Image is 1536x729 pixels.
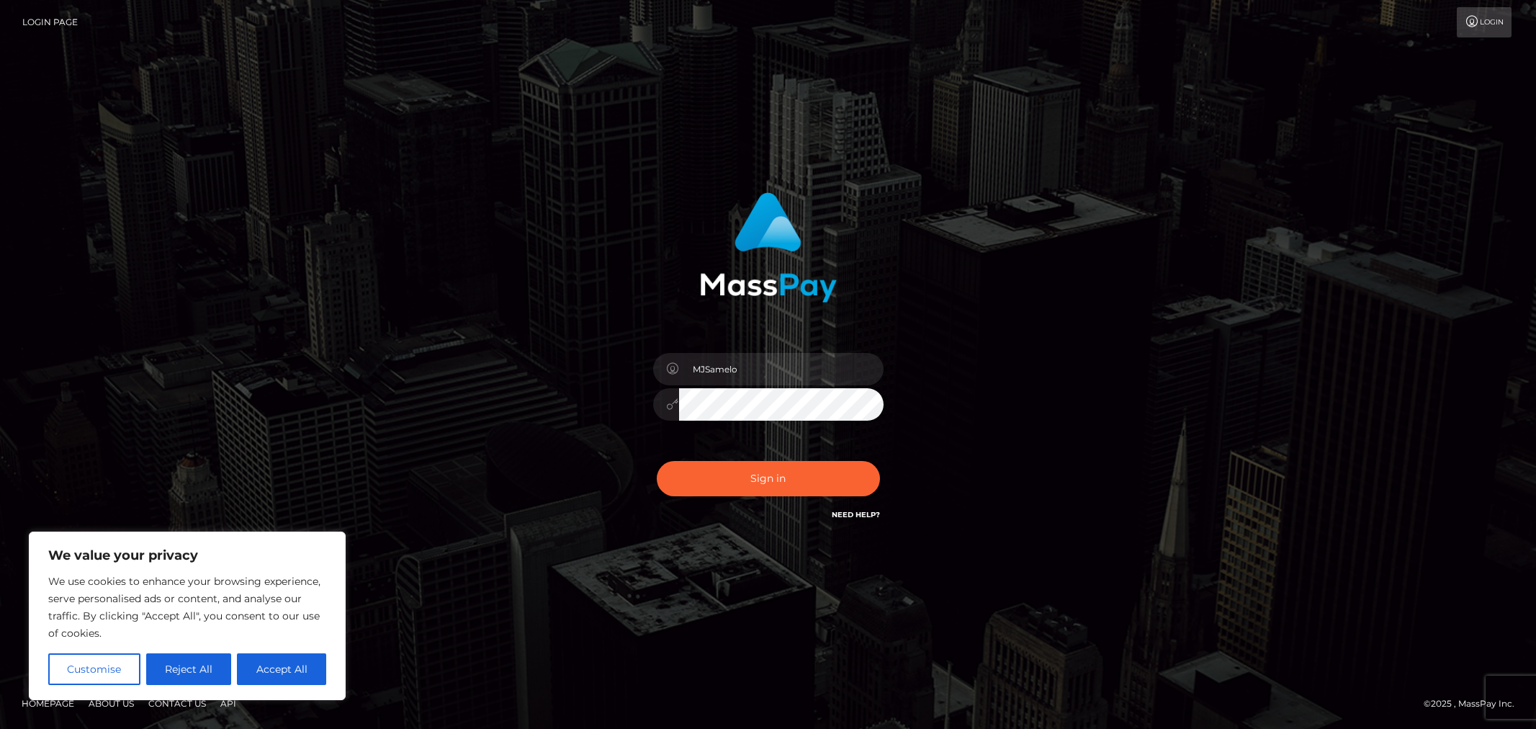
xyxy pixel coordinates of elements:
[832,510,880,519] a: Need Help?
[1457,7,1512,37] a: Login
[679,353,884,385] input: Username...
[237,653,326,685] button: Accept All
[657,461,880,496] button: Sign in
[16,692,80,715] a: Homepage
[48,547,326,564] p: We value your privacy
[48,653,140,685] button: Customise
[83,692,140,715] a: About Us
[146,653,232,685] button: Reject All
[48,573,326,642] p: We use cookies to enhance your browsing experience, serve personalised ads or content, and analys...
[215,692,242,715] a: API
[1424,696,1525,712] div: © 2025 , MassPay Inc.
[29,532,346,700] div: We value your privacy
[22,7,78,37] a: Login Page
[143,692,212,715] a: Contact Us
[700,192,837,303] img: MassPay Login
